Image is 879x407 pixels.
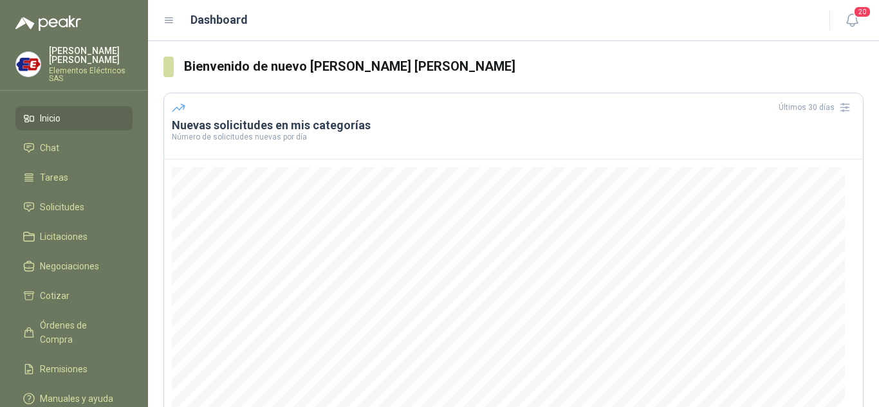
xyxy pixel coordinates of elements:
[40,200,84,214] span: Solicitudes
[49,67,133,82] p: Elementos Eléctricos SAS
[40,362,88,376] span: Remisiones
[15,195,133,219] a: Solicitudes
[15,106,133,131] a: Inicio
[40,318,120,347] span: Órdenes de Compra
[15,357,133,381] a: Remisiones
[40,111,60,125] span: Inicio
[15,254,133,278] a: Negociaciones
[40,259,99,273] span: Negociaciones
[40,141,59,155] span: Chat
[15,313,133,352] a: Órdenes de Compra
[40,230,88,244] span: Licitaciones
[184,57,864,77] h3: Bienvenido de nuevo [PERSON_NAME] [PERSON_NAME]
[49,46,133,64] p: [PERSON_NAME] [PERSON_NAME]
[40,170,68,185] span: Tareas
[779,97,855,118] div: Últimos 30 días
[190,11,248,29] h1: Dashboard
[16,52,41,77] img: Company Logo
[40,289,69,303] span: Cotizar
[172,133,855,141] p: Número de solicitudes nuevas por día
[853,6,871,18] span: 20
[15,15,81,31] img: Logo peakr
[15,224,133,249] a: Licitaciones
[172,118,855,133] h3: Nuevas solicitudes en mis categorías
[40,392,113,406] span: Manuales y ayuda
[15,165,133,190] a: Tareas
[840,9,864,32] button: 20
[15,284,133,308] a: Cotizar
[15,136,133,160] a: Chat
